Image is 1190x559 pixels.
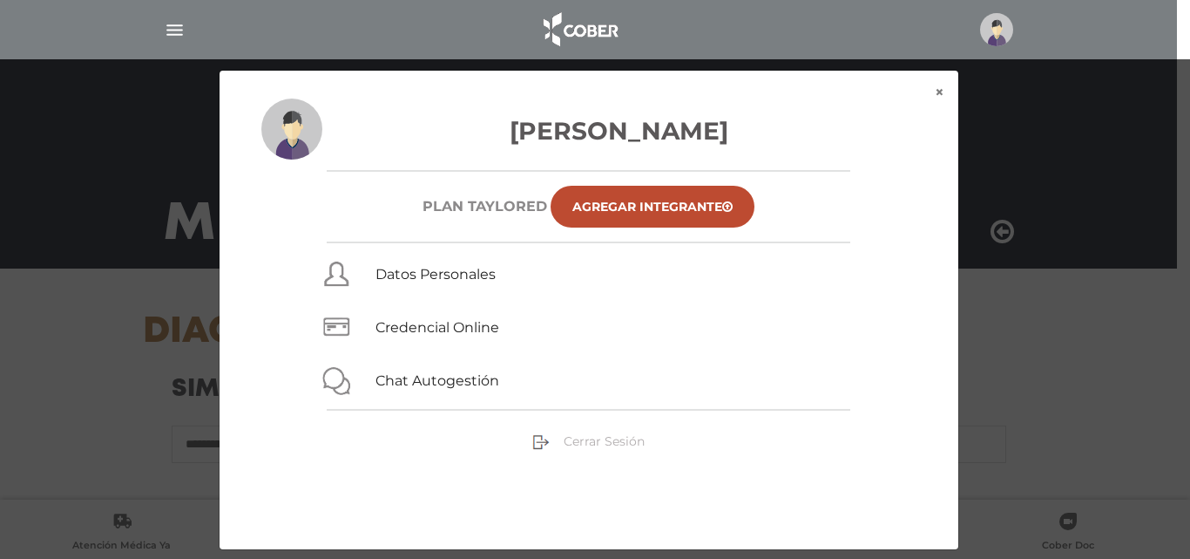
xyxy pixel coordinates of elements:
[534,9,625,51] img: logo_cober_home-white.png
[551,186,754,228] a: Agregar Integrante
[532,433,550,451] img: sign-out.png
[375,372,499,389] a: Chat Autogestión
[980,13,1013,46] img: profile-placeholder.svg
[423,198,547,215] h6: Plan TAYLORED
[261,112,916,149] h3: [PERSON_NAME]
[921,71,958,114] button: ×
[261,99,322,160] img: profile-placeholder.svg
[375,266,496,283] a: Datos Personales
[164,19,186,41] img: Cober_menu-lines-white.svg
[532,433,645,448] a: Cerrar Sesión
[375,319,499,336] a: Credencial Online
[564,433,645,449] span: Cerrar Sesión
